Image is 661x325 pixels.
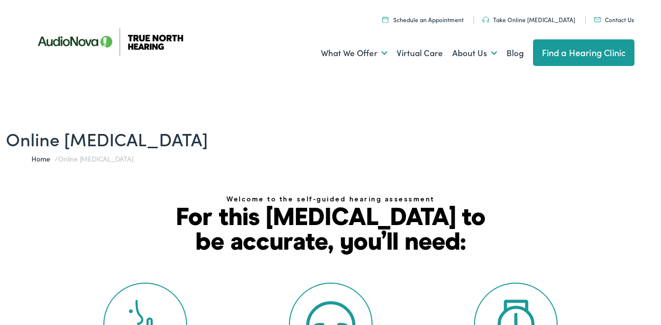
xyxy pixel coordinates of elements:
[533,39,635,66] a: Find a Hearing Clinic
[594,17,601,22] img: Mail icon in color code ffb348, used for communication purposes
[6,128,656,149] h1: Online [MEDICAL_DATA]
[31,154,55,163] a: Home
[382,15,464,24] a: Schedule an Appointment
[168,206,493,255] p: For this [MEDICAL_DATA] to be accurate, you’ll need:
[397,35,443,71] a: Virtual Care
[482,15,575,24] a: Take Online [MEDICAL_DATA]
[58,154,133,163] span: Online [MEDICAL_DATA]
[321,35,387,71] a: What We Offer
[31,154,133,163] span: /
[506,35,524,71] a: Blog
[382,16,388,23] img: Icon symbolizing a calendar in color code ffb348
[168,194,493,206] h1: Welcome to the self-guided hearing assessment
[452,35,497,71] a: About Us
[594,15,634,24] a: Contact Us
[482,17,489,23] img: Headphones icon in color code ffb348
